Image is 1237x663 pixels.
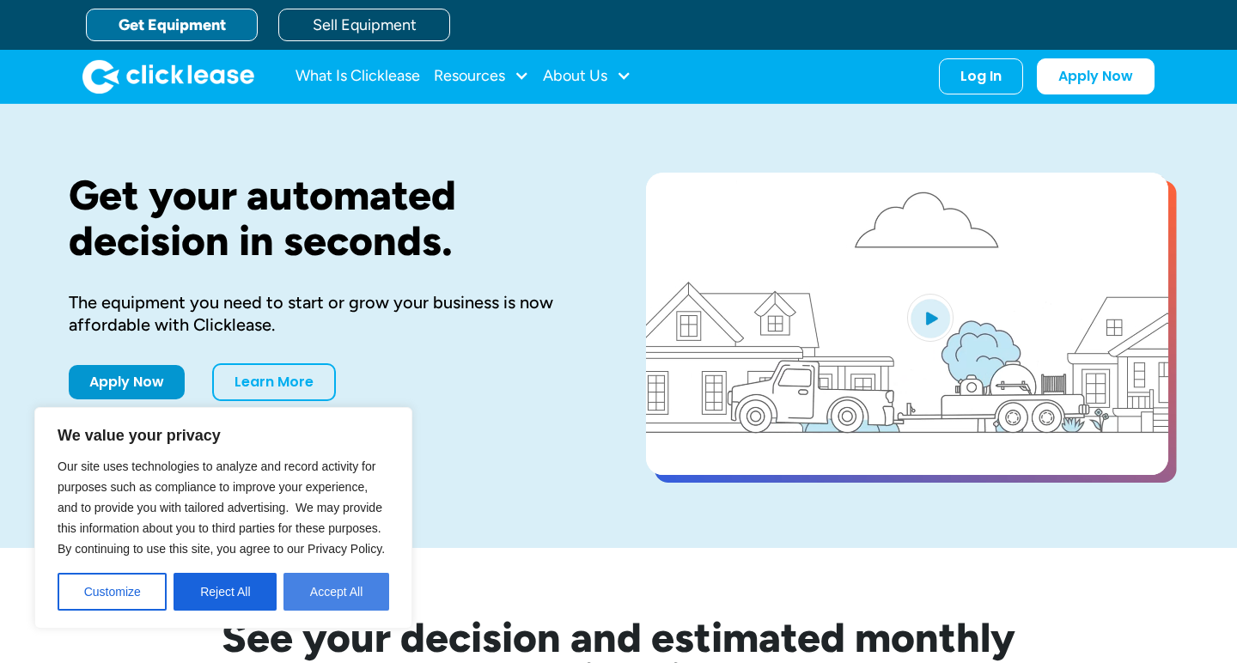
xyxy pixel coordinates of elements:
img: Blue play button logo on a light blue circular background [907,294,954,342]
p: We value your privacy [58,425,389,446]
img: Clicklease logo [82,59,254,94]
a: Apply Now [1037,58,1155,94]
a: Apply Now [69,365,185,399]
div: We value your privacy [34,407,412,629]
div: Log In [960,68,1002,85]
button: Customize [58,573,167,611]
a: open lightbox [646,173,1168,475]
button: Reject All [174,573,277,611]
a: Sell Equipment [278,9,450,41]
div: Resources [434,59,529,94]
a: What Is Clicklease [296,59,420,94]
div: About Us [543,59,631,94]
a: home [82,59,254,94]
div: The equipment you need to start or grow your business is now affordable with Clicklease. [69,291,591,336]
a: Learn More [212,363,336,401]
button: Accept All [283,573,389,611]
a: Get Equipment [86,9,258,41]
h1: Get your automated decision in seconds. [69,173,591,264]
span: Our site uses technologies to analyze and record activity for purposes such as compliance to impr... [58,459,385,556]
